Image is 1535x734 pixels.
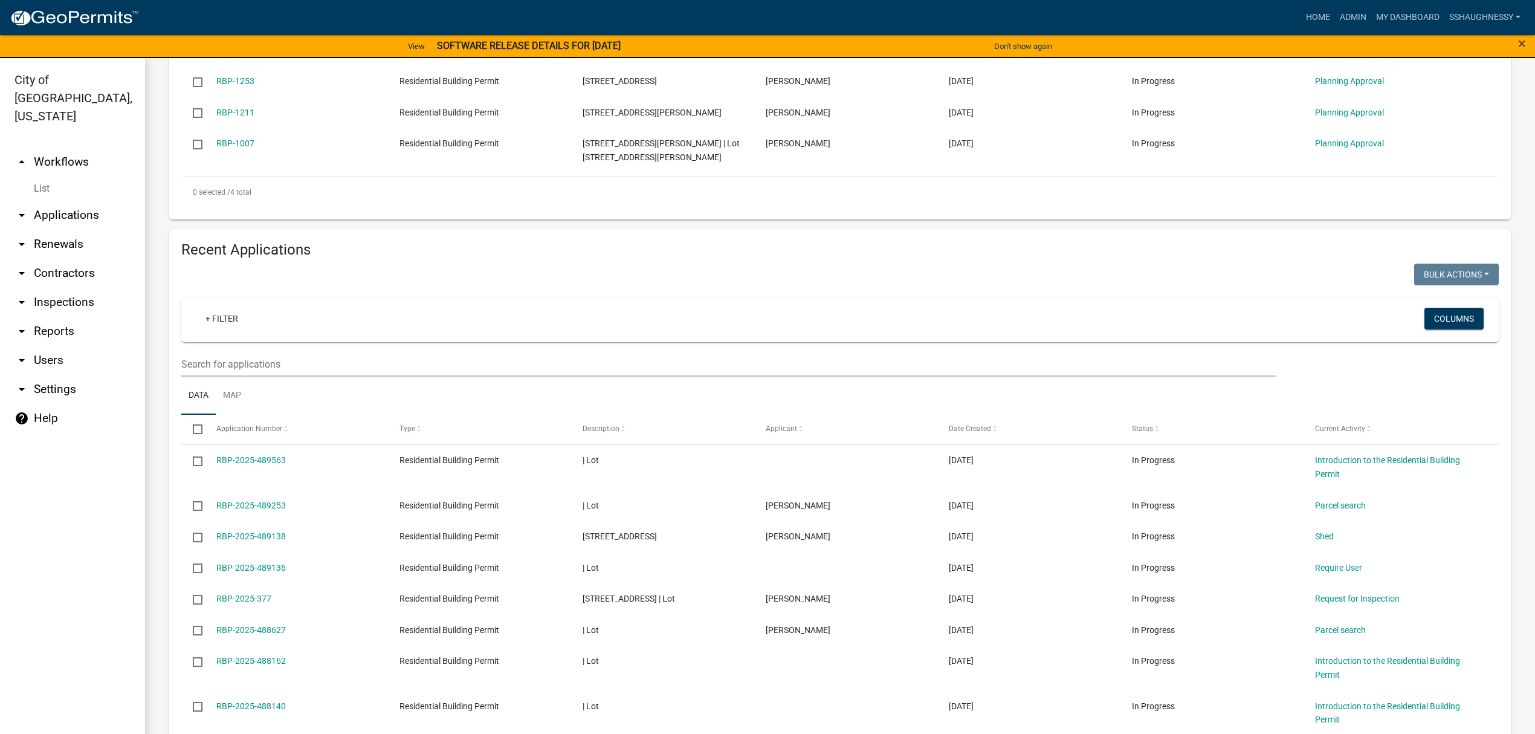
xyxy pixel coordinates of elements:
[216,594,271,603] a: RBP-2025-377
[583,594,675,603] span: 310 W. Riverside - East Side | Lot
[1301,6,1335,29] a: Home
[1414,264,1499,285] button: Bulk Actions
[1315,455,1460,479] a: Introduction to the Residential Building Permit
[1132,455,1175,465] span: In Progress
[196,308,248,330] a: + Filter
[216,701,286,711] a: RBP-2025-488140
[15,353,29,368] i: arrow_drop_down
[15,411,29,426] i: help
[15,324,29,339] i: arrow_drop_down
[949,76,974,86] span: 07/16/2024
[583,501,599,510] span: | Lot
[1132,625,1175,635] span: In Progress
[766,424,797,433] span: Applicant
[949,594,974,603] span: 10/07/2025
[1518,35,1526,52] span: ×
[1315,424,1365,433] span: Current Activity
[583,531,657,541] span: 2102 Augusta Drive | Lot 17
[399,455,499,465] span: Residential Building Permit
[766,594,830,603] span: Brian David Condra
[181,352,1276,377] input: Search for applications
[399,531,499,541] span: Residential Building Permit
[1315,76,1384,86] a: Planning Approval
[399,563,499,573] span: Residential Building Permit
[583,656,599,666] span: | Lot
[216,563,286,573] a: RBP-2025-489136
[1315,563,1362,573] a: Require User
[766,501,830,510] span: Jose G Sandoval
[216,501,286,510] a: RBP-2025-489253
[399,138,499,148] span: Residential Building Permit
[1315,701,1460,725] a: Introduction to the Residential Building Permit
[1315,625,1366,635] a: Parcel search
[1304,415,1487,444] datatable-header-cell: Current Activity
[387,415,570,444] datatable-header-cell: Type
[766,138,830,148] span: greg furnish
[1132,701,1175,711] span: In Progress
[181,241,1499,259] h4: Recent Applications
[399,656,499,666] span: Residential Building Permit
[399,424,415,433] span: Type
[15,208,29,222] i: arrow_drop_down
[1132,656,1175,666] span: In Progress
[15,155,29,169] i: arrow_drop_up
[949,424,991,433] span: Date Created
[1132,76,1175,86] span: In Progress
[399,501,499,510] span: Residential Building Permit
[1424,308,1484,330] button: Columns
[15,266,29,281] i: arrow_drop_down
[949,625,974,635] span: 10/06/2025
[1315,656,1460,680] a: Introduction to the Residential Building Permit
[399,76,499,86] span: Residential Building Permit
[583,701,599,711] span: | Lot
[181,177,1499,207] div: 4 total
[403,36,430,56] a: View
[15,237,29,252] i: arrow_drop_down
[216,531,286,541] a: RBP-2025-489138
[1518,36,1526,51] button: Close
[1132,424,1153,433] span: Status
[437,40,621,51] strong: SOFTWARE RELEASE DETAILS FOR [DATE]
[204,415,387,444] datatable-header-cell: Application Number
[949,563,974,573] span: 10/07/2025
[766,625,830,635] span: Christopher Bates
[949,531,974,541] span: 10/07/2025
[583,455,599,465] span: | Lot
[949,455,974,465] span: 10/08/2025
[949,701,974,711] span: 10/05/2025
[216,377,248,415] a: Map
[583,563,599,573] span: | Lot
[583,424,619,433] span: Description
[1371,6,1444,29] a: My Dashboard
[583,76,657,86] span: 5500 Buckthorne Dr | Lot
[216,455,286,465] a: RBP-2025-489563
[193,188,230,196] span: 0 selected /
[766,108,830,117] span: Madison McGuigan
[15,295,29,310] i: arrow_drop_down
[216,138,254,148] a: RBP-1007
[949,656,974,666] span: 10/05/2025
[1335,6,1371,29] a: Admin
[583,138,740,162] span: 5616 Bailey Grant Rd. | Lot 412 old stoner place
[766,531,830,541] span: Paul Frink
[583,108,722,117] span: 1952 Fisher Lane | Lot 13
[1132,563,1175,573] span: In Progress
[1315,501,1366,510] a: Parcel search
[399,594,499,603] span: Residential Building Permit
[181,415,204,444] datatable-header-cell: Select
[399,625,499,635] span: Residential Building Permit
[1315,138,1384,148] a: Planning Approval
[1132,531,1175,541] span: In Progress
[1315,531,1334,541] a: Shed
[1444,6,1525,29] a: sshaughnessy
[1132,108,1175,117] span: In Progress
[766,76,830,86] span: Robyn Wall
[1132,594,1175,603] span: In Progress
[216,108,254,117] a: RBP-1211
[216,625,286,635] a: RBP-2025-488627
[1132,138,1175,148] span: In Progress
[949,108,974,117] span: 06/14/2024
[181,377,216,415] a: Data
[989,36,1057,56] button: Don't show again
[949,501,974,510] span: 10/07/2025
